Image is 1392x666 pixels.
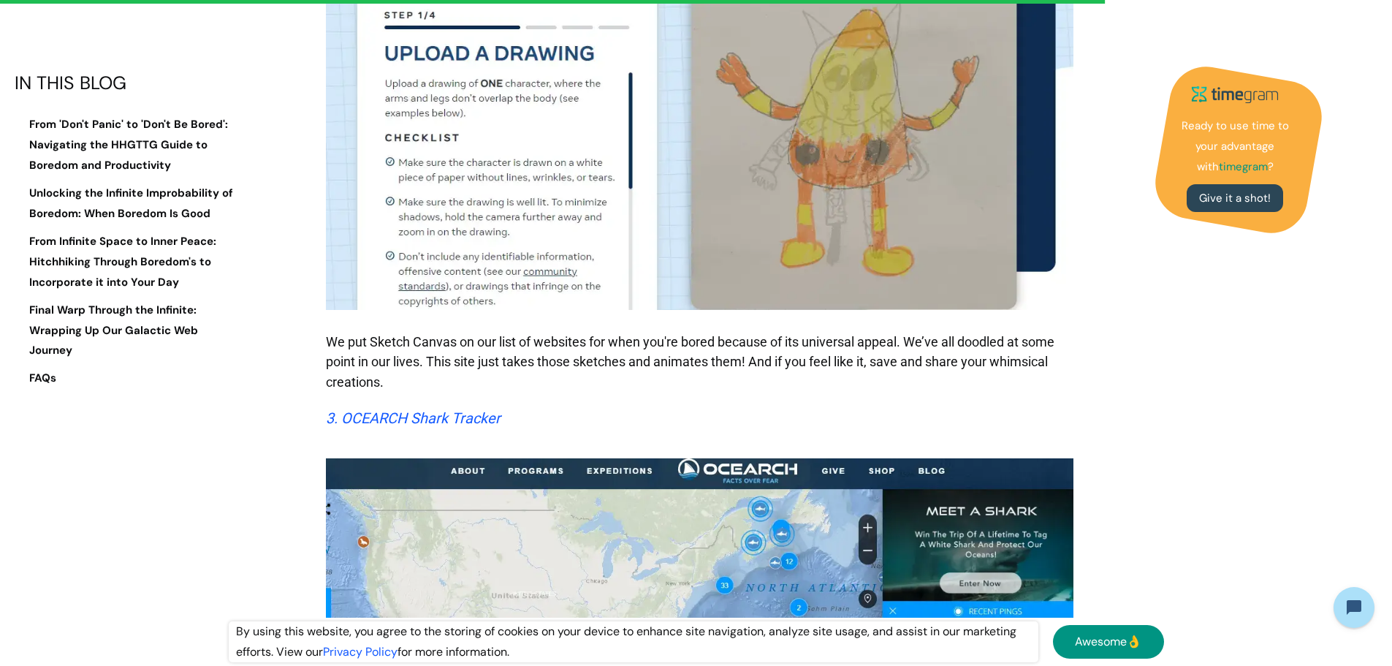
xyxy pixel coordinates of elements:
a: From Infinite Space to Inner Peace: Hitchhiking Through Boredom's to Incorporate it into Your Day [15,232,234,293]
a: From 'Don't Panic' to 'Don't Be Bored': Navigating the HHGTTG Guide to Boredom and Productivity [15,116,234,177]
div: IN THIS BLOG [15,73,234,94]
a: Give it a shot! [1187,185,1283,213]
p: Ready to use time to your advantage with ? [1176,116,1293,178]
a: Unlocking the Infinite Improbability of Boredom: When Boredom Is Good [15,184,234,225]
a: Privacy Policy [323,644,398,659]
strong: timegram [1219,159,1268,174]
a: Awesome👌 [1053,625,1164,659]
a: 3. OCEARCH Shark Tracker [326,409,501,427]
p: We put Sketch Canvas on our list of websites for when you're bored because of its universal appea... [326,325,1074,401]
div: By using this website, you agree to the storing of cookies on your device to enhance site navigat... [229,621,1038,662]
img: timegram logo [1184,80,1286,109]
a: Final Warp Through the Infinite: Wrapping Up Our Galactic Web Journey [15,300,234,362]
a: FAQs [15,369,234,390]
